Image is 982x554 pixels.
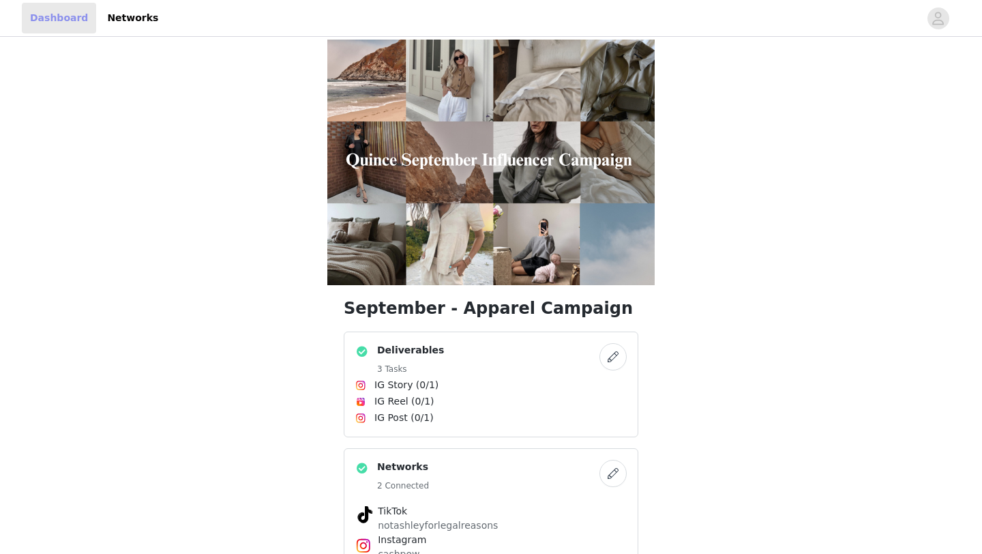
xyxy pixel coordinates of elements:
[374,378,438,392] span: IG Story (0/1)
[377,343,444,358] h4: Deliverables
[378,519,604,533] p: notashleyforlegalreasons
[378,504,604,519] h4: TikTok
[22,3,96,33] a: Dashboard
[355,396,366,407] img: Instagram Reels Icon
[355,380,366,391] img: Instagram Icon
[355,538,372,554] img: Instagram Icon
[377,480,429,492] h5: 2 Connected
[355,413,366,424] img: Instagram Icon
[932,8,944,29] div: avatar
[344,332,638,437] div: Deliverables
[344,296,638,321] h1: September - Apparel Campaign
[327,40,655,285] img: campaign image
[374,411,434,425] span: IG Post (0/1)
[377,363,444,375] h5: 3 Tasks
[378,533,604,547] h4: Instagram
[374,394,434,409] span: IG Reel (0/1)
[377,460,429,474] h4: Networks
[99,3,166,33] a: Networks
